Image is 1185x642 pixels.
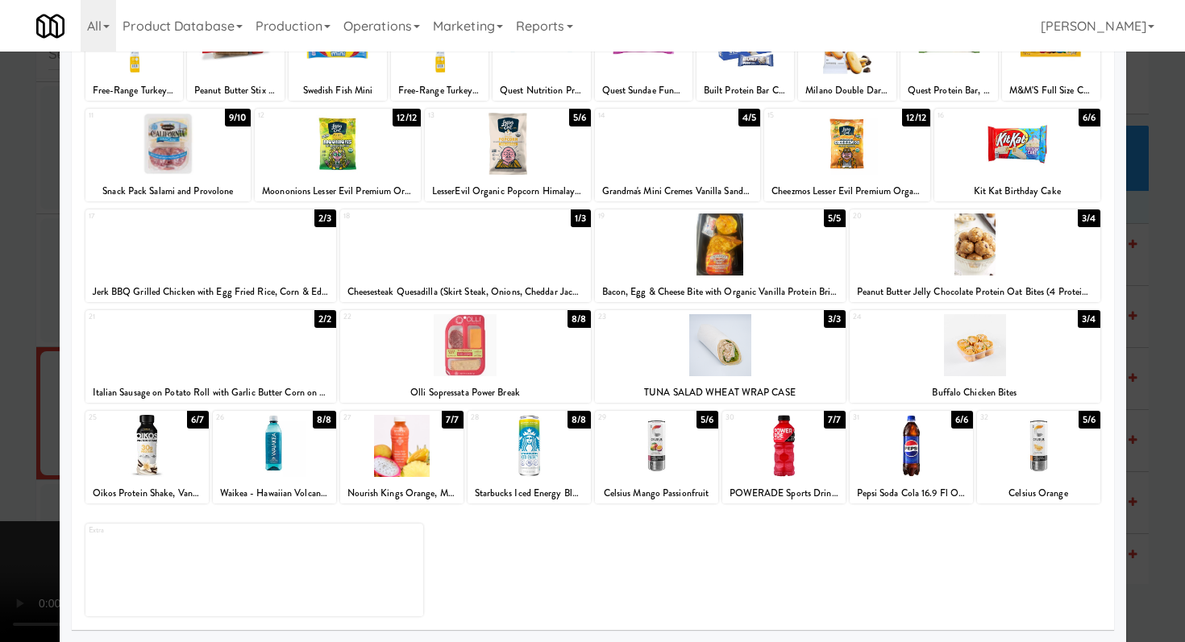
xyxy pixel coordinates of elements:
[738,109,760,126] div: 4/5
[853,310,975,324] div: 24
[800,81,893,101] div: Milano Double Dark Chocolate
[340,282,591,302] div: Cheesesteak Quesadilla (Skirt Steak, Onions, Cheddar Jack Cheese)
[597,181,759,201] div: Grandma's Mini Cremes Vanilla Sandwich Cookie
[597,81,690,101] div: Quest Sundae Funday Overload Bar
[442,411,463,429] div: 7/7
[764,181,930,201] div: Cheezmos Lesser Evil Premium Organic Snack, Organic Avocado
[225,109,251,126] div: 9/10
[471,411,530,425] div: 28
[391,81,489,101] div: Free-Range Turkey Stick
[314,310,335,328] div: 2/2
[89,524,255,537] div: Extra
[937,181,1098,201] div: Kit Kat Birthday Cake
[216,411,275,425] div: 26
[213,411,336,503] div: 268/8Waikea - Hawaiian Volcanic Water - 500 Ml Bottle
[343,411,402,425] div: 27
[598,109,678,122] div: 14
[340,383,591,403] div: Olli Sopressata Power Break
[314,209,335,227] div: 2/3
[89,411,148,425] div: 25
[597,282,843,302] div: Bacon, Egg & Cheese Bite with Organic Vanilla Protein Brioche French Toast
[340,411,464,503] div: 277/7Nourish Kings Orange, Mango, Pineapple, Dragon Fruit-Sea [PERSON_NAME]
[187,8,285,101] div: 25/5Peanut Butter Stix & Jam
[343,209,466,223] div: 18
[934,109,1100,201] div: 166/6Kit Kat Birthday Cake
[85,411,209,503] div: 256/7Oikos Protein Shake, Vanilla, 30 Gram
[853,411,912,425] div: 31
[568,411,590,429] div: 8/8
[938,109,1017,122] div: 16
[569,109,590,126] div: 5/6
[187,411,208,429] div: 6/7
[1078,310,1100,328] div: 3/4
[340,310,591,403] div: 228/8Olli Sopressata Power Break
[824,310,845,328] div: 3/3
[393,81,486,101] div: Free-Range Turkey Stick
[393,109,421,126] div: 12/12
[595,483,718,503] div: Celsius Mango Passionfruit
[85,181,252,201] div: Snack Pack Salami and Provolone
[598,411,657,425] div: 29
[343,310,466,324] div: 22
[852,383,1098,403] div: Buffalo Chicken Bites
[598,209,721,223] div: 19
[977,483,1100,503] div: Celsius Orange
[468,483,591,503] div: Starbucks Iced Energy Blueberry Lemonade 12 fl oz Can
[696,411,717,429] div: 5/6
[595,8,692,101] div: 65/5Quest Sundae Funday Overload Bar
[85,109,252,201] div: 119/10Snack Pack Salami and Provolone
[257,181,418,201] div: Moononions Lesser Evil Premium Organic Snack, Organic Avocado
[427,181,588,201] div: LesserEvil Organic Popcorn Himalayan Gold
[597,383,843,403] div: TUNA SALAD WHEAT WRAP CASE
[255,109,421,201] div: 1212/12Moononions Lesser Evil Premium Organic Snack, Organic Avocado
[903,81,996,101] div: Quest Protein Bar, Apple Pie Flavored, 20g Protein
[340,209,591,302] div: 181/3Cheesesteak Quesadilla (Skirt Steak, Onions, Cheddar Jack Cheese)
[598,310,721,324] div: 23
[85,483,209,503] div: Oikos Protein Shake, Vanilla, 30 Gram
[289,8,386,101] div: 36/6Swedish Fish Mini
[343,483,461,503] div: Nourish Kings Orange, Mango, Pineapple, Dragon Fruit-Sea [PERSON_NAME]
[798,81,896,101] div: Milano Double Dark Chocolate
[852,483,971,503] div: Pepsi Soda Cola 16.9 Fl Oz, 6 Count
[597,483,716,503] div: Celsius Mango Passionfruit
[767,109,847,122] div: 15
[595,310,846,403] div: 233/3TUNA SALAD WHEAT WRAP CASE
[722,483,846,503] div: POWERADE Sports Drink, Fruit Punch, 20 fl oz
[980,411,1039,425] div: 32
[313,411,335,429] div: 8/8
[725,483,843,503] div: POWERADE Sports Drink, Fruit Punch, 20 fl oz
[1078,209,1100,227] div: 3/4
[699,81,792,101] div: Built Protein Bar Cookies and Cream
[595,282,846,302] div: Bacon, Egg & Cheese Bite with Organic Vanilla Protein Brioche French Toast
[595,109,761,201] div: 144/5Grandma's Mini Cremes Vanilla Sandwich Cookie
[85,8,183,101] div: 111/11Free-Range Turkey Stick
[1002,81,1100,101] div: M&M'S Full Size Chocolate Candy, Peanut, 1.74 oz
[391,8,489,101] div: 48/8Free-Range Turkey Stick
[900,8,998,101] div: 912/12Quest Protein Bar, Apple Pie Flavored, 20g Protein
[595,383,846,403] div: TUNA SALAD WHEAT WRAP CASE
[977,411,1100,503] div: 325/6Celsius Orange
[853,209,975,223] div: 20
[470,483,588,503] div: Starbucks Iced Energy Blueberry Lemonade 12 fl oz Can
[343,383,588,403] div: Olli Sopressata Power Break
[88,383,334,403] div: Italian Sausage on Potato Roll with Garlic Butter Corn on the Cob
[85,282,336,302] div: Jerk BBQ Grilled Chicken with Egg Fried Rice, Corn & Edamame
[187,81,285,101] div: Peanut Butter Stix & Jam
[798,8,896,101] div: 87/7Milano Double Dark Chocolate
[291,81,384,101] div: Swedish Fish Mini
[89,310,211,324] div: 21
[468,411,591,503] div: 288/8Starbucks Iced Energy Blueberry Lemonade 12 fl oz Can
[88,282,334,302] div: Jerk BBQ Grilled Chicken with Egg Fried Rice, Corn & Edamame
[85,524,424,616] div: Extra
[824,411,845,429] div: 7/7
[850,310,1100,403] div: 243/4Buffalo Chicken Bites
[85,383,336,403] div: Italian Sausage on Potato Roll with Garlic Butter Corn on the Cob
[850,282,1100,302] div: Peanut Butter Jelly Chocolate Protein Oat Bites (4 Protein Bites per Pack)
[850,411,973,503] div: 316/6Pepsi Soda Cola 16.9 Fl Oz, 6 Count
[88,483,206,503] div: Oikos Protein Shake, Vanilla, 30 Gram
[343,282,588,302] div: Cheesesteak Quesadilla (Skirt Steak, Onions, Cheddar Jack Cheese)
[595,411,718,503] div: 295/6Celsius Mango Passionfruit
[900,81,998,101] div: Quest Protein Bar, Apple Pie Flavored, 20g Protein
[428,109,508,122] div: 13
[88,181,249,201] div: Snack Pack Salami and Provolone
